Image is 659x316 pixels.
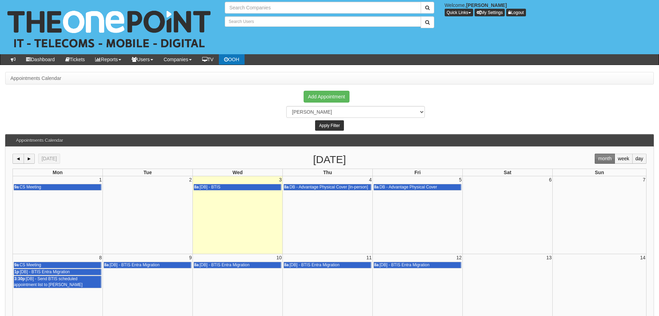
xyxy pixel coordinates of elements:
[313,154,346,165] h2: [DATE]
[455,254,462,261] div: 12
[14,269,19,274] span: 1p
[90,54,126,65] a: Reports
[199,262,250,267] span: [DB] - BTIS Entra Migration
[199,185,221,189] span: [DB] - BTIS
[188,254,192,261] div: 9
[548,176,552,183] div: 6
[379,262,430,267] span: [DB] - BTIS Entra Migration
[39,154,60,163] span: [DATE]
[475,9,505,16] a: My Settings
[21,54,60,65] a: Dashboard
[14,269,101,275] a: 1p[DB] - BTIS Entra Migration
[98,176,102,183] div: 1
[633,154,646,163] span: day
[374,184,461,191] a: 8aDB - Advantage Physical Cover
[194,184,281,191] a: 8a[DB] - BTIS
[225,2,421,14] input: Search Companies
[14,262,101,268] a: 9aCS Meeting
[24,154,35,163] span: ►
[284,184,371,191] a: 8aDB - Advantage Physical Cover [In-person]
[14,185,19,189] span: 9a
[19,262,41,267] span: CS Meeting
[158,54,197,65] a: Companies
[365,254,372,261] div: 11
[368,176,372,183] div: 4
[104,262,191,268] a: 8a[DB] - BTIS Entra Migration
[219,54,245,65] a: OOH
[466,2,507,8] b: [PERSON_NAME]
[374,262,379,267] span: 8a
[14,276,83,287] span: [DB] - Send BTIS scheduled appointment list to [PERSON_NAME]
[445,9,473,16] button: Quick Links
[275,254,282,261] div: 10
[282,169,372,176] th: Thu
[278,176,282,183] div: 3
[284,262,371,268] a: 8a[DB] - BTIS Entra Migration
[14,184,101,191] a: 9aCS Meeting
[639,254,646,261] div: 14
[225,16,421,27] input: Search Users
[194,262,281,268] a: 8a[DB] - BTIS Entra Migration
[462,169,552,176] th: Sat
[192,169,282,176] th: Wed
[14,276,101,288] a: 3:30p[DB] - Send BTIS scheduled appointment list to [PERSON_NAME]
[615,154,632,163] span: week
[188,176,192,183] div: 2
[552,169,646,176] th: Sun
[304,91,350,103] a: Add Appointment
[545,254,552,261] div: 13
[197,54,219,65] a: TV
[289,185,368,189] span: DB - Advantage Physical Cover [In-person]
[194,262,199,267] span: 8a
[284,185,289,189] span: 8a
[98,254,102,261] div: 8
[13,154,24,163] span: ◄
[13,169,102,176] th: Mon
[379,185,437,189] span: DB - Advantage Physical Cover
[315,120,344,131] input: Apply Filter
[102,169,192,176] th: Tue
[458,176,462,183] div: 5
[104,262,109,267] span: 8a
[642,176,646,183] div: 7
[19,269,70,274] span: [DB] - BTIS Entra Migration
[60,54,90,65] a: Tickets
[13,135,67,146] h3: Appointments Calendar
[126,54,158,65] a: Users
[372,169,462,176] th: Fri
[10,75,61,82] li: Appointments Calendar
[439,2,659,16] div: Welcome,
[194,185,199,189] span: 8a
[284,262,289,267] span: 8a
[14,262,19,267] span: 9a
[595,154,615,163] span: month
[19,185,41,189] span: CS Meeting
[506,9,526,16] a: Logout
[374,185,379,189] span: 8a
[109,262,160,267] span: [DB] - BTIS Entra Migration
[14,276,25,281] span: 3:30p
[374,262,461,268] a: 8a[DB] - BTIS Entra Migration
[289,262,340,267] span: [DB] - BTIS Entra Migration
